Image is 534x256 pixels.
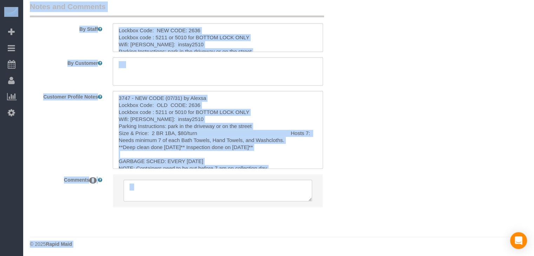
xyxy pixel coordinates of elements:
[25,57,107,67] label: By Customer
[25,23,107,33] label: By Staff
[46,241,72,247] strong: Rapid Maid
[4,7,18,17] img: Automaid Logo
[30,1,324,17] legend: Notes and Comments
[510,232,527,249] div: Open Intercom Messenger
[25,174,107,183] label: Comments
[25,91,107,100] label: Customer Profile Notes
[89,177,97,183] span: 0
[30,241,527,248] div: © 2025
